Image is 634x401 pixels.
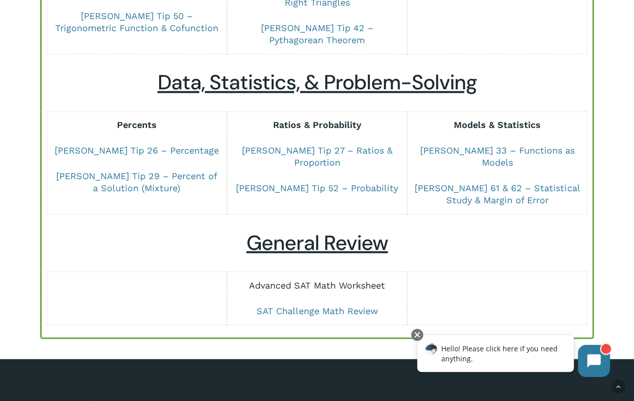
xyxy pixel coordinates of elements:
[454,119,541,130] strong: Models & Statistics
[249,280,385,290] a: Advanced SAT Math Worksheet
[55,145,219,156] a: [PERSON_NAME] Tip 26 – Percentage
[261,23,373,45] a: [PERSON_NAME] Tip 42 – Pythagorean Theorem
[56,171,217,193] a: [PERSON_NAME] Tip 29 – Percent of a Solution (Mixture)
[256,305,377,316] a: SAT Challenge Math Review
[117,119,157,130] strong: Percents
[158,69,477,96] u: Data, Statistics, & Problem-Solving
[420,145,575,168] a: [PERSON_NAME] 33 – Functions as Models
[241,145,392,168] a: [PERSON_NAME] Tip 27 – Ratios & Proportion
[407,327,620,387] iframe: Chatbot
[246,229,388,256] u: General Review
[55,11,218,33] a: [PERSON_NAME] Tip 50 – Trigonometric Function & Cofunction
[415,183,580,205] a: [PERSON_NAME] 61 & 62 – Statistical Study & Margin of Error
[236,183,398,193] a: [PERSON_NAME] Tip 52 – Probability
[273,119,361,130] strong: Ratios & Probability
